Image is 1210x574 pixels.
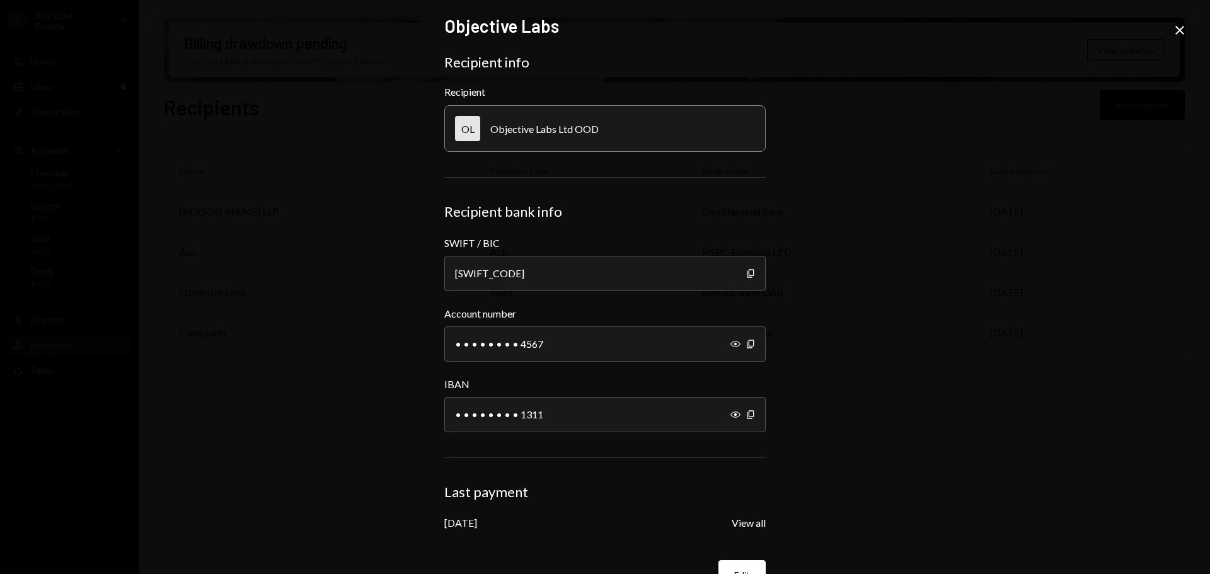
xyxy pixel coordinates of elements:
div: Last payment [444,483,766,501]
h2: Objective Labs [444,14,766,38]
div: OL [455,116,480,141]
label: SWIFT / BIC [444,236,766,251]
div: • • • • • • • • 4567 [444,326,766,362]
label: Account number [444,306,766,321]
div: Objective Labs Ltd OOD [490,123,599,135]
div: • • • • • • • • 1311 [444,397,766,432]
div: Recipient info [444,54,766,71]
div: [SWIFT_CODE] [444,256,766,291]
div: Recipient bank info [444,203,766,221]
label: IBAN [444,377,766,392]
div: Recipient [444,86,766,98]
button: View all [732,517,766,530]
div: [DATE] [444,517,477,529]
